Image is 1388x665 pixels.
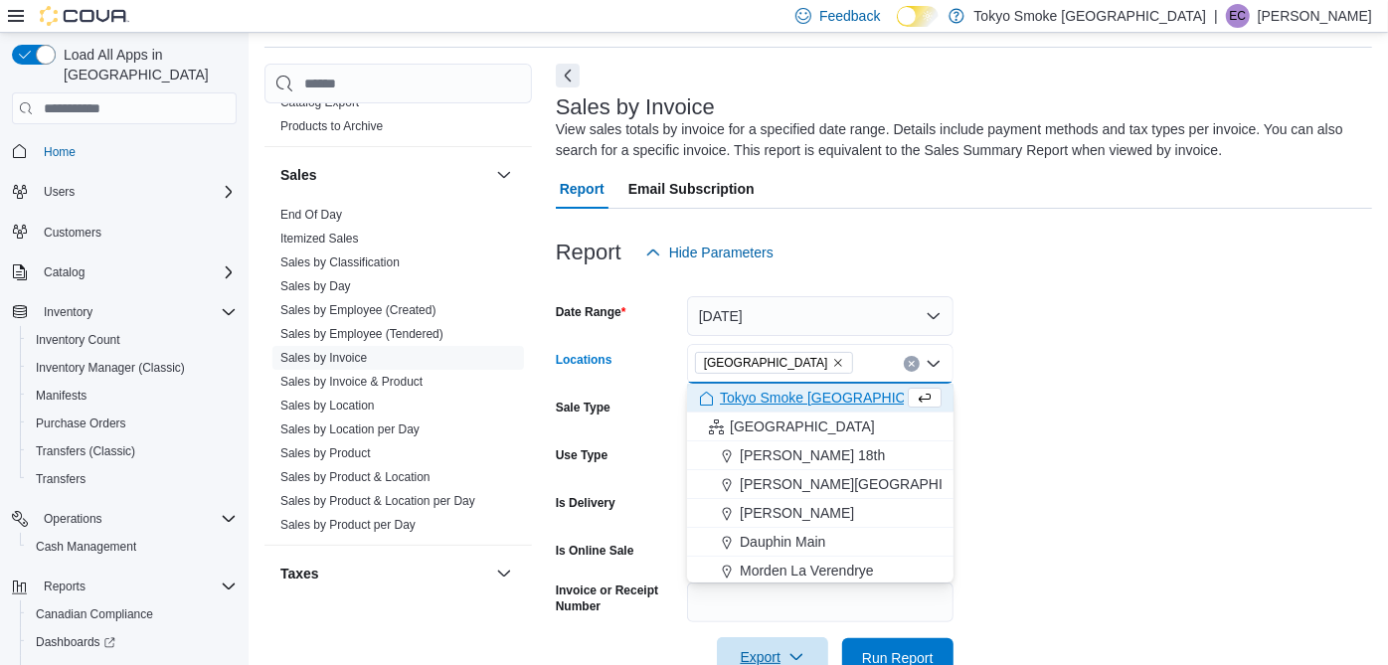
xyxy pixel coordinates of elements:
span: Sales by Employee (Tendered) [280,326,443,342]
button: [PERSON_NAME] [687,499,954,528]
a: Cash Management [28,535,144,559]
button: Purchase Orders [20,410,245,437]
span: Reports [36,575,237,598]
span: Catalog [36,260,237,284]
a: End Of Day [280,208,342,222]
a: Home [36,140,84,164]
button: Close list of options [926,356,942,372]
a: Sales by Employee (Created) [280,303,436,317]
span: Customers [44,225,101,241]
span: Inventory Count [28,328,237,352]
span: [PERSON_NAME] [740,503,854,523]
span: Itemized Sales [280,231,359,247]
a: Sales by Invoice [280,351,367,365]
div: Taxes [264,601,532,657]
a: Manifests [28,384,94,408]
span: Transfers (Classic) [36,443,135,459]
label: Locations [556,352,612,368]
div: Emilie Cation [1226,4,1250,28]
button: [DATE] [687,296,954,336]
span: Sales by Employee (Created) [280,302,436,318]
span: Products to Archive [280,118,383,134]
span: Sales by Invoice & Product [280,374,423,390]
span: Sales by Day [280,278,351,294]
button: Remove Thunder Bay Memorial from selection in this group [832,357,844,369]
span: Transfers (Classic) [28,439,237,463]
a: Canadian Compliance [28,602,161,626]
div: Products [264,90,532,146]
span: Purchase Orders [28,412,237,435]
span: Sales by Location per Day [280,421,420,437]
span: Sales by Invoice [280,350,367,366]
button: Users [4,178,245,206]
span: [PERSON_NAME][GEOGRAPHIC_DATA] [740,474,999,494]
button: Taxes [492,562,516,585]
button: Operations [4,505,245,533]
span: Transfers [28,467,237,491]
a: Customers [36,221,109,245]
button: Catalog [36,260,92,284]
span: End Of Day [280,207,342,223]
label: Use Type [556,447,607,463]
a: Sales by Invoice & Product [280,375,423,389]
span: Transfers [36,471,86,487]
h3: Sales [280,165,317,185]
span: Morden La Verendrye [740,561,874,581]
h3: Report [556,241,621,264]
span: Cash Management [36,539,136,555]
p: [PERSON_NAME] [1258,4,1372,28]
button: Transfers (Classic) [20,437,245,465]
p: Tokyo Smoke [GEOGRAPHIC_DATA] [974,4,1207,28]
a: Sales by Product per Day [280,518,416,532]
button: Dauphin Main [687,528,954,557]
span: [GEOGRAPHIC_DATA] [730,416,875,436]
button: Inventory [4,298,245,326]
button: Users [36,180,83,204]
a: Dashboards [28,630,123,654]
button: [GEOGRAPHIC_DATA] [687,413,954,441]
a: Sales by Day [280,279,351,293]
span: Canadian Compliance [36,606,153,622]
span: Manifests [28,384,237,408]
input: Dark Mode [897,6,939,27]
button: Clear input [904,356,920,372]
p: | [1214,4,1218,28]
span: Sales by Product & Location [280,469,431,485]
span: Hide Parameters [669,243,774,262]
label: Is Delivery [556,495,615,511]
span: Inventory Manager (Classic) [36,360,185,376]
button: Inventory Count [20,326,245,354]
span: Inventory [44,304,92,320]
button: Manifests [20,382,245,410]
span: Dauphin Main [740,532,825,552]
span: Dashboards [28,630,237,654]
span: Sales by Location [280,398,375,414]
span: Cash Management [28,535,237,559]
span: Home [44,144,76,160]
span: Canadian Compliance [28,602,237,626]
button: Cash Management [20,533,245,561]
button: Home [4,136,245,165]
button: Reports [4,573,245,600]
button: Hide Parameters [637,233,781,272]
button: Morden La Verendrye [687,557,954,585]
a: Transfers [28,467,93,491]
span: Inventory Manager (Classic) [28,356,237,380]
button: Customers [4,218,245,247]
span: Report [560,169,605,209]
span: Sales by Product [280,445,371,461]
label: Is Online Sale [556,543,634,559]
div: Sales [264,203,532,545]
a: Inventory Manager (Classic) [28,356,193,380]
button: Inventory [36,300,100,324]
button: Catalog [4,258,245,286]
span: EC [1230,4,1247,28]
span: Load All Apps in [GEOGRAPHIC_DATA] [56,45,237,84]
span: Sales by Product & Location per Day [280,493,475,509]
span: Inventory Count [36,332,120,348]
span: Sales by Product per Day [280,517,416,533]
button: Inventory Manager (Classic) [20,354,245,382]
span: Dark Mode [897,27,898,28]
a: Sales by Product & Location [280,470,431,484]
button: Sales [280,165,488,185]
